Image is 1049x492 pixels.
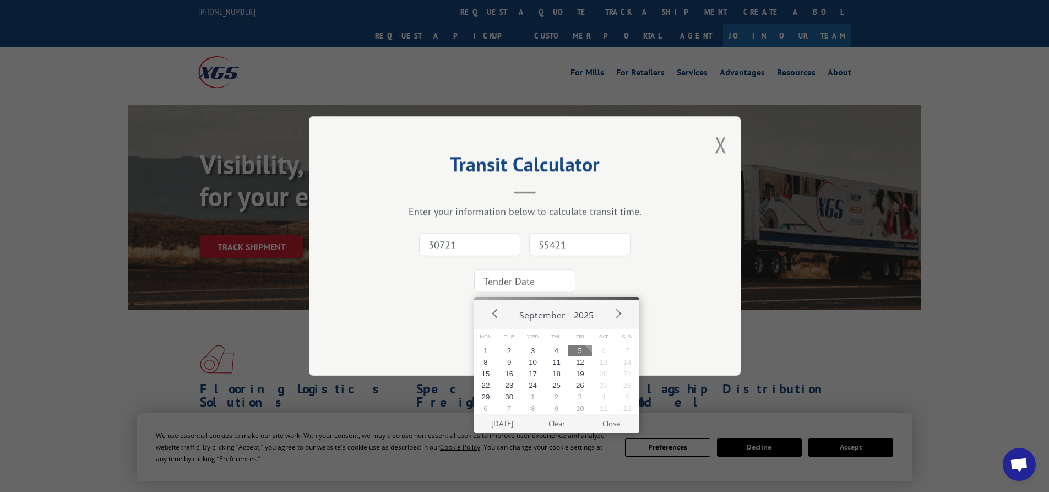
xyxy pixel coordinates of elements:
button: 30 [497,391,521,403]
button: 23 [497,380,521,391]
button: 12 [616,403,639,414]
button: 5 [616,391,639,403]
button: 6 [592,345,616,356]
span: Tue [497,329,521,345]
button: 20 [592,368,616,380]
button: 18 [545,368,568,380]
button: 9 [497,356,521,368]
button: 2025 [569,300,598,326]
button: September [515,300,569,326]
button: 21 [616,368,639,380]
button: 11 [545,356,568,368]
span: Thu [545,329,568,345]
button: 4 [592,391,616,403]
button: 26 [568,380,592,391]
input: Tender Date [474,269,575,293]
input: Origin Zip [419,233,520,256]
button: 10 [568,403,592,414]
div: Enter your information below to calculate transit time. [364,205,686,218]
button: 7 [497,403,521,414]
button: 17 [521,368,545,380]
button: 3 [568,391,592,403]
button: 28 [616,380,639,391]
span: Sat [592,329,616,345]
button: 25 [545,380,568,391]
button: Prev [487,305,504,322]
span: Wed [521,329,545,345]
button: 16 [497,368,521,380]
button: 8 [521,403,545,414]
button: 2 [545,391,568,403]
span: Sun [616,329,639,345]
button: 6 [474,403,498,414]
button: 15 [474,368,498,380]
input: Dest. Zip [529,233,631,256]
button: [DATE] [475,414,529,433]
button: 4 [545,345,568,356]
button: Clear [529,414,584,433]
button: 12 [568,356,592,368]
button: Close modal [715,130,727,159]
button: 2 [497,345,521,356]
button: 7 [616,345,639,356]
button: 5 [568,345,592,356]
button: 24 [521,380,545,391]
a: Open chat [1003,448,1036,481]
button: Close [584,414,638,433]
span: Fri [568,329,592,345]
button: 13 [592,356,616,368]
button: 9 [545,403,568,414]
button: 1 [474,345,498,356]
button: 22 [474,380,498,391]
button: 10 [521,356,545,368]
button: 27 [592,380,616,391]
button: Next [610,305,626,322]
button: 3 [521,345,545,356]
button: 1 [521,391,545,403]
h2: Transit Calculator [364,156,686,177]
button: 29 [474,391,498,403]
button: 8 [474,356,498,368]
button: 11 [592,403,616,414]
span: Mon [474,329,498,345]
button: 19 [568,368,592,380]
button: 14 [616,356,639,368]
